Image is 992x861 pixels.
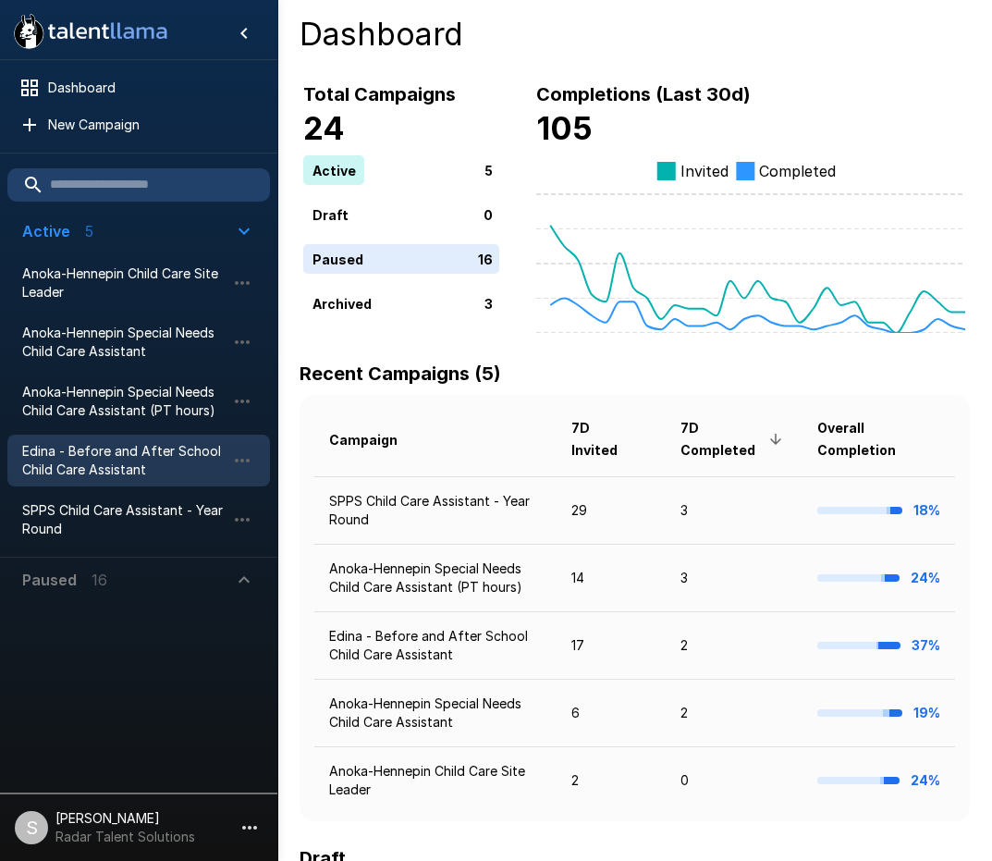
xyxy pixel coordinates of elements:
td: Edina - Before and After School Child Care Assistant [314,612,557,680]
b: 24% [911,570,940,585]
td: Anoka-Hennepin Special Needs Child Care Assistant (PT hours) [314,545,557,612]
td: 6 [557,680,665,747]
h4: Dashboard [300,15,970,54]
td: 2 [666,612,802,680]
b: Completions (Last 30d) [536,83,751,105]
td: 17 [557,612,665,680]
td: 2 [557,747,665,815]
b: Total Campaigns [303,83,456,105]
span: 7D Completed [680,417,788,461]
td: 14 [557,545,665,612]
p: 5 [484,160,493,179]
span: Campaign [329,429,422,451]
b: 24% [911,772,940,788]
td: 3 [666,476,802,544]
p: 16 [478,249,493,268]
td: 0 [666,747,802,815]
td: 29 [557,476,665,544]
b: Recent Campaigns (5) [300,363,501,385]
p: 3 [484,293,493,313]
b: 18% [913,502,940,518]
td: 2 [666,680,802,747]
b: 37% [912,637,940,653]
b: 19% [913,705,940,720]
span: Overall Completion [817,417,940,461]
b: 24 [303,109,345,147]
td: Anoka-Hennepin Child Care Site Leader [314,747,557,815]
span: 7D Invited [571,417,650,461]
p: 0 [484,204,493,224]
td: SPPS Child Care Assistant - Year Round [314,476,557,544]
td: 3 [666,545,802,612]
td: Anoka-Hennepin Special Needs Child Care Assistant [314,680,557,747]
b: 105 [536,109,593,147]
